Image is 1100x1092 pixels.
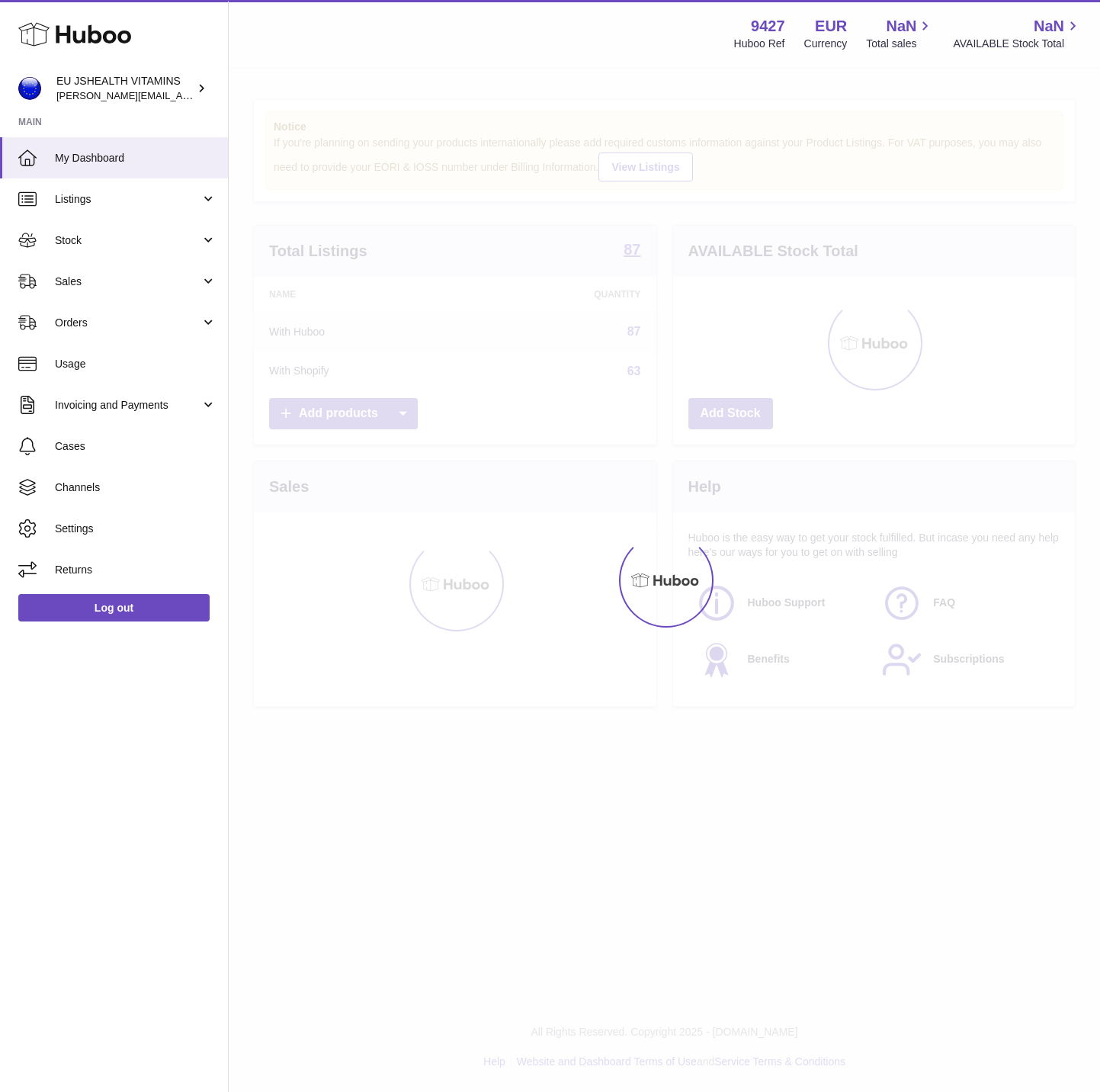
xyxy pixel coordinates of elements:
span: Sales [55,275,200,289]
span: Usage [55,357,216,371]
strong: 9427 [751,16,785,37]
span: Listings [55,192,200,207]
div: Currency [804,37,848,51]
div: Huboo Ref [734,37,785,51]
a: Log out [18,594,210,621]
span: NaN [886,16,916,37]
strong: EUR [815,16,847,37]
span: [PERSON_NAME][EMAIL_ADDRESS][DOMAIN_NAME] [56,89,306,101]
a: NaN AVAILABLE Stock Total [953,16,1082,51]
span: AVAILABLE Stock Total [953,37,1082,51]
span: Total sales [866,37,934,51]
a: NaN Total sales [866,16,934,51]
span: Channels [55,480,216,495]
span: Stock [55,233,200,248]
span: Invoicing and Payments [55,398,200,413]
span: My Dashboard [55,151,216,165]
span: NaN [1034,16,1064,37]
span: Returns [55,563,216,577]
div: EU JSHEALTH VITAMINS [56,74,194,103]
span: Cases [55,439,216,454]
img: laura@jessicasepel.com [18,77,41,100]
span: Settings [55,522,216,536]
span: Orders [55,316,200,330]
